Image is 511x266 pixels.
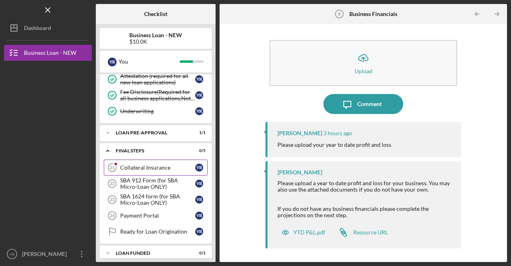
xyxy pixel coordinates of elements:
[323,94,403,114] button: Comment
[195,91,203,99] div: Y R
[116,148,186,153] div: FINAL STEPS
[120,193,195,206] div: SBA 1624 form (for SBA Micro-Loan ONLY)
[277,224,329,240] button: YTD P&L.pdf
[277,130,322,136] div: [PERSON_NAME]
[338,12,341,16] tspan: 9
[104,192,208,208] a: 23SBA 1624 form (for SBA Micro-Loan ONLY)YR
[195,212,203,220] div: Y R
[110,165,115,170] tspan: 21
[108,58,117,66] div: Y R
[195,164,203,172] div: Y R
[195,196,203,204] div: Y R
[119,55,180,68] div: You
[120,108,195,114] div: Underwriting
[4,246,92,262] button: YR[PERSON_NAME]
[104,71,208,87] a: Attestation (required for all new loan applications)YR
[104,224,208,240] a: Ready for Loan OriginationYR
[191,130,206,135] div: 1 / 1
[120,212,195,219] div: Payment Portal
[355,68,372,74] div: Upload
[120,177,195,190] div: SBA 912 Form (for SBA Micro-Loan ONLY)
[110,197,115,202] tspan: 23
[110,181,115,186] tspan: 22
[277,180,453,206] div: Please upload a year to date profit and loss for your business. You may also use the attached doc...
[293,229,325,236] div: YTD P&L.pdf
[195,228,203,236] div: Y R
[20,246,72,264] div: [PERSON_NAME]
[104,160,208,176] a: 21Collateral InsuranceYR
[24,20,51,38] div: Dashboard
[24,45,76,63] div: Business Loan - NEW
[195,75,203,83] div: Y R
[353,229,388,236] div: Resource URL
[120,89,195,102] div: Fee Disclosure(Required for all business applications,Not needed for Contractor loans)
[269,40,457,86] button: Upload
[104,176,208,192] a: 22SBA 912 Form (for SBA Micro-Loan ONLY)YR
[104,87,208,103] a: Fee Disclosure(Required for all business applications,Not needed for Contractor loans)YR
[323,130,352,136] time: 2025-08-13 19:18
[116,251,186,256] div: LOAN FUNDED
[120,228,195,235] div: Ready for Loan Origination
[4,20,92,36] button: Dashboard
[104,103,208,119] a: UnderwritingYR
[333,224,388,240] a: Resource URL
[349,11,397,17] b: Business Financials
[357,94,382,114] div: Comment
[191,251,206,256] div: 0 / 1
[110,213,115,218] tspan: 24
[277,169,322,176] div: [PERSON_NAME]
[104,208,208,224] a: 24Payment PortalYR
[195,180,203,188] div: Y R
[129,32,182,38] b: Business Loan - NEW
[195,107,203,115] div: Y R
[277,206,453,218] div: If you do not have any business financials please complete the projections on the next step.
[191,148,206,153] div: 0 / 5
[277,140,391,149] p: Please upload your year to date profit and loss
[4,45,92,61] button: Business Loan - NEW
[120,73,195,86] div: Attestation (required for all new loan applications)
[120,164,195,171] div: Collateral Insurance
[144,11,167,17] b: Checklist
[129,38,182,45] div: $10.0K
[116,130,186,135] div: LOAN PRE-APPROVAL
[9,252,14,256] text: YR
